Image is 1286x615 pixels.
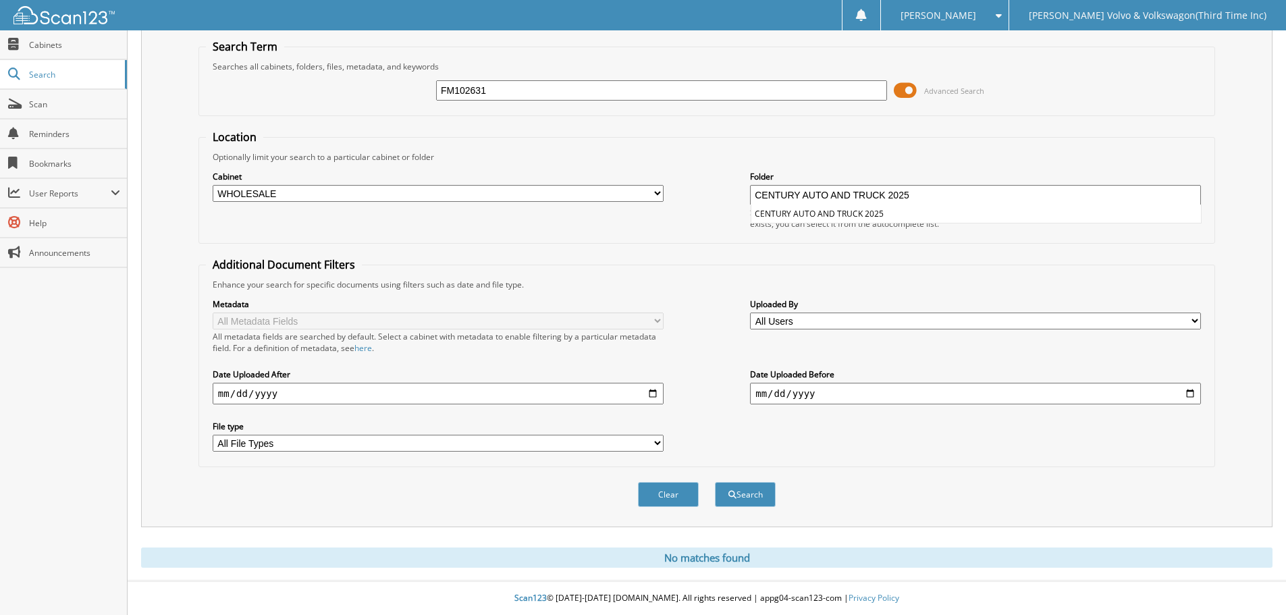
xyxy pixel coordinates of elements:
a: here [354,342,372,354]
span: Cabinets [29,39,120,51]
div: No matches found [141,547,1272,568]
label: File type [213,421,664,432]
div: © [DATE]-[DATE] [DOMAIN_NAME]. All rights reserved | appg04-scan123-com | [128,582,1286,615]
input: end [750,383,1201,404]
div: All metadata fields are searched by default. Select a cabinet with metadata to enable filtering b... [213,331,664,354]
input: start [213,383,664,404]
span: Scan123 [514,592,547,604]
img: scan123-logo-white.svg [14,6,115,24]
legend: Additional Document Filters [206,257,362,272]
label: Date Uploaded After [213,369,664,380]
div: Searches all cabinets, folders, files, metadata, and keywords [206,61,1208,72]
legend: Location [206,130,263,144]
label: Uploaded By [750,298,1201,310]
span: Search [29,69,118,80]
label: Folder [750,171,1201,182]
span: Help [29,217,120,229]
button: Clear [638,482,699,507]
legend: Search Term [206,39,284,54]
label: Metadata [213,298,664,310]
span: Reminders [29,128,120,140]
label: Date Uploaded Before [750,369,1201,380]
span: Announcements [29,247,120,259]
iframe: Chat Widget [1218,550,1286,615]
li: CENTURY AUTO AND TRUCK 2025 [751,205,1201,223]
span: Bookmarks [29,158,120,169]
span: [PERSON_NAME] [901,11,976,20]
span: Scan [29,99,120,110]
button: Search [715,482,776,507]
span: [PERSON_NAME] Volvo & Volkswagon(Third Time Inc) [1029,11,1266,20]
div: Optionally limit your search to a particular cabinet or folder [206,151,1208,163]
label: Cabinet [213,171,664,182]
span: Advanced Search [924,86,984,96]
div: Enhance your search for specific documents using filters such as date and file type. [206,279,1208,290]
a: Privacy Policy [849,592,899,604]
span: User Reports [29,188,111,199]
